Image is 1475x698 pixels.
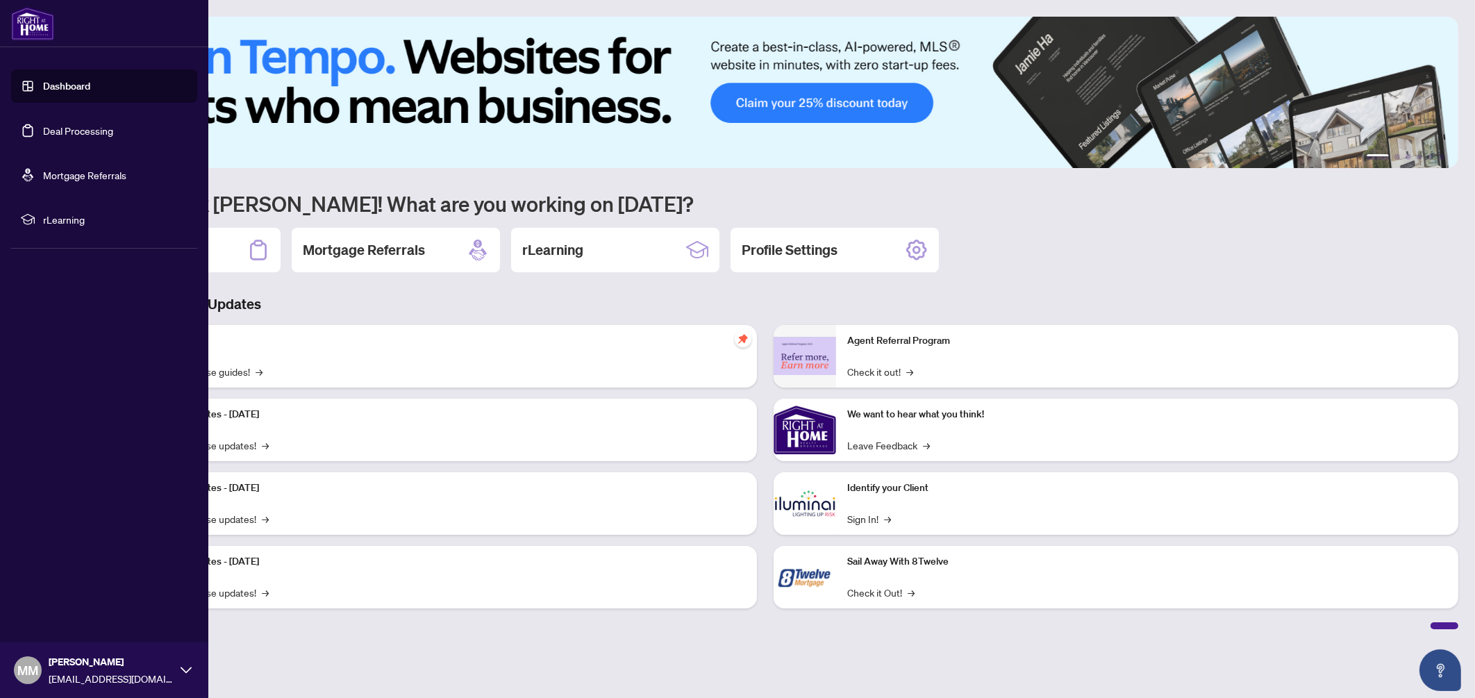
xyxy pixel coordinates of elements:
p: Self-Help [146,333,746,349]
p: Identify your Client [847,481,1447,496]
p: Platform Updates - [DATE] [146,481,746,496]
span: → [262,511,269,526]
img: logo [11,7,54,40]
span: MM [17,660,38,680]
p: Agent Referral Program [847,333,1447,349]
h2: Mortgage Referrals [303,240,425,260]
span: rLearning [43,212,187,227]
a: Check it Out!→ [847,585,915,600]
span: → [262,585,269,600]
button: 1 [1367,154,1389,160]
a: Deal Processing [43,124,113,137]
img: Identify your Client [774,472,836,535]
button: 6 [1439,154,1444,160]
p: Platform Updates - [DATE] [146,554,746,570]
h1: Welcome back [PERSON_NAME]! What are you working on [DATE]? [72,190,1458,217]
img: Sail Away With 8Twelve [774,546,836,608]
h2: Profile Settings [742,240,837,260]
a: Leave Feedback→ [847,438,930,453]
a: Sign In!→ [847,511,891,526]
span: → [908,585,915,600]
span: [PERSON_NAME] [49,654,174,670]
span: → [906,364,913,379]
button: Open asap [1419,649,1461,691]
img: We want to hear what you think! [774,399,836,461]
span: → [262,438,269,453]
button: 4 [1417,154,1422,160]
span: pushpin [735,331,751,347]
button: 2 [1394,154,1400,160]
a: Mortgage Referrals [43,169,126,181]
button: 3 [1406,154,1411,160]
span: → [923,438,930,453]
a: Dashboard [43,80,90,92]
span: → [884,511,891,526]
h2: rLearning [522,240,583,260]
img: Slide 0 [72,17,1458,168]
a: Check it out!→ [847,364,913,379]
p: Sail Away With 8Twelve [847,554,1447,570]
img: Agent Referral Program [774,337,836,375]
p: We want to hear what you think! [847,407,1447,422]
button: 5 [1428,154,1433,160]
p: Platform Updates - [DATE] [146,407,746,422]
span: → [256,364,262,379]
h3: Brokerage & Industry Updates [72,294,1458,314]
span: [EMAIL_ADDRESS][DOMAIN_NAME] [49,671,174,686]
